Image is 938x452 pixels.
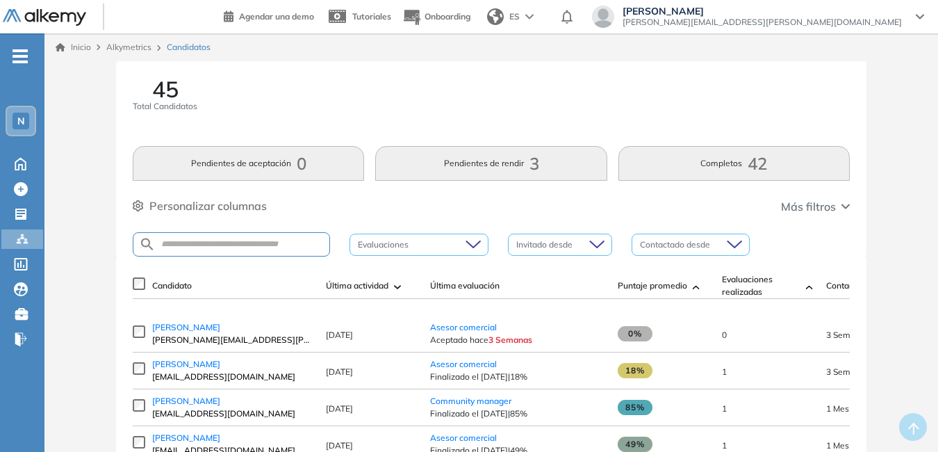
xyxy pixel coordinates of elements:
span: Evaluaciones realizadas [722,273,800,298]
span: 1 [722,440,727,451]
span: Agendar una demo [239,11,314,22]
span: [EMAIL_ADDRESS][DOMAIN_NAME] [152,371,312,383]
a: Community manager [430,396,511,406]
span: Aceptado hace [430,334,604,346]
span: 0 [722,330,727,340]
a: Asesor comercial [430,322,497,332]
span: [DATE] [326,330,353,340]
span: [DATE] [326,403,353,414]
span: Finalizado el [DATE] | 18% [430,371,604,383]
span: 26-Jul-2025 [826,440,849,451]
span: 06-Aug-2025 [826,366,869,377]
img: [missing "en.ARROW_ALT" translation] [693,285,700,289]
span: 1 [722,366,727,377]
span: 18% [618,363,652,378]
a: [PERSON_NAME] [152,432,312,444]
span: Última evaluación [430,280,500,292]
span: [PERSON_NAME] [152,322,220,332]
button: Completos42 [618,146,850,181]
span: Finalizado el [DATE] | 85% [430,407,604,420]
a: Asesor comercial [430,359,497,369]
span: ES [509,10,520,23]
span: [PERSON_NAME] [152,396,220,406]
img: world [487,8,504,25]
span: [PERSON_NAME] [152,359,220,369]
button: Onboarding [402,2,470,32]
img: Logo [3,9,86,26]
button: Pendientes de aceptación0 [133,146,364,181]
span: Alkymetrics [106,42,151,52]
button: Más filtros [781,198,850,215]
span: [PERSON_NAME] [623,6,902,17]
span: Más filtros [781,198,836,215]
button: Personalizar columnas [133,197,267,214]
span: Puntaje promedio [618,280,687,292]
span: Tutoriales [352,11,391,22]
img: [missing "en.ARROW_ALT" translation] [394,285,401,289]
span: [PERSON_NAME] [152,433,220,443]
a: [PERSON_NAME] [152,358,312,371]
span: Candidatos [167,41,211,54]
span: 49% [618,437,652,452]
a: [PERSON_NAME] [152,395,312,407]
span: [DATE] [326,366,353,377]
span: 85% [618,400,652,415]
img: arrow [525,14,534,19]
span: 07-Aug-2025 [826,330,869,340]
span: Contacto desde [826,280,887,292]
button: Pendientes de rendir3 [375,146,607,181]
span: Personalizar columnas [149,197,267,214]
span: [PERSON_NAME][EMAIL_ADDRESS][PERSON_NAME][DOMAIN_NAME] [623,17,902,28]
span: Total Candidatos [133,100,197,113]
a: [PERSON_NAME] [152,321,312,334]
span: [EMAIL_ADDRESS][DOMAIN_NAME] [152,407,312,420]
span: Onboarding [425,11,470,22]
span: 45 [152,78,179,100]
a: Asesor comercial [430,433,497,443]
span: 3 Semanas [488,334,532,345]
span: 1 [722,403,727,414]
img: [missing "en.ARROW_ALT" translation] [806,285,813,289]
span: [DATE] [326,440,353,451]
i: - [13,55,28,58]
a: Inicio [56,41,91,54]
img: SEARCH_ALT [139,236,156,253]
span: Última actividad [326,280,388,292]
span: [PERSON_NAME][EMAIL_ADDRESS][PERSON_NAME][DOMAIN_NAME] [152,334,312,346]
span: 0% [618,326,652,341]
span: 29-Jul-2025 [826,403,849,414]
a: Agendar una demo [224,7,314,24]
span: Candidato [152,280,192,292]
span: N [17,115,25,127]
